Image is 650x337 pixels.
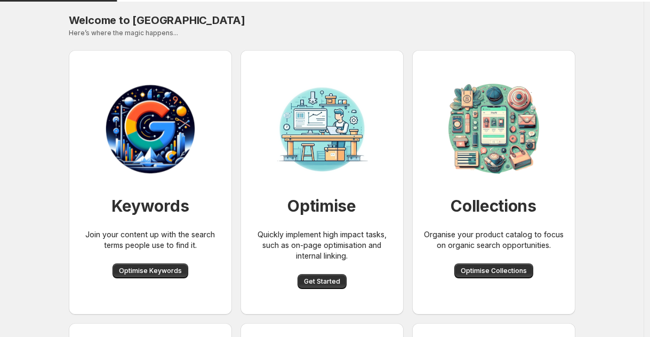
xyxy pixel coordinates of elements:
[77,229,223,251] p: Join your content up with the search terms people use to find it.
[269,76,375,182] img: Workbench for SEO
[451,195,536,216] h1: Collections
[69,29,575,37] p: Here’s where the magic happens...
[440,76,547,182] img: Collection organisation for SEO
[454,263,533,278] button: Optimise Collections
[113,263,188,278] button: Optimise Keywords
[111,195,189,216] h1: Keywords
[304,277,340,286] span: Get Started
[298,274,347,289] button: Get Started
[249,229,395,261] p: Quickly implement high impact tasks, such as on-page optimisation and internal linking.
[461,267,527,275] span: Optimise Collections
[97,76,204,182] img: Workbench for SEO
[421,229,567,251] p: Organise your product catalog to focus on organic search opportunities.
[287,195,356,216] h1: Optimise
[69,14,245,27] span: Welcome to [GEOGRAPHIC_DATA]
[119,267,182,275] span: Optimise Keywords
